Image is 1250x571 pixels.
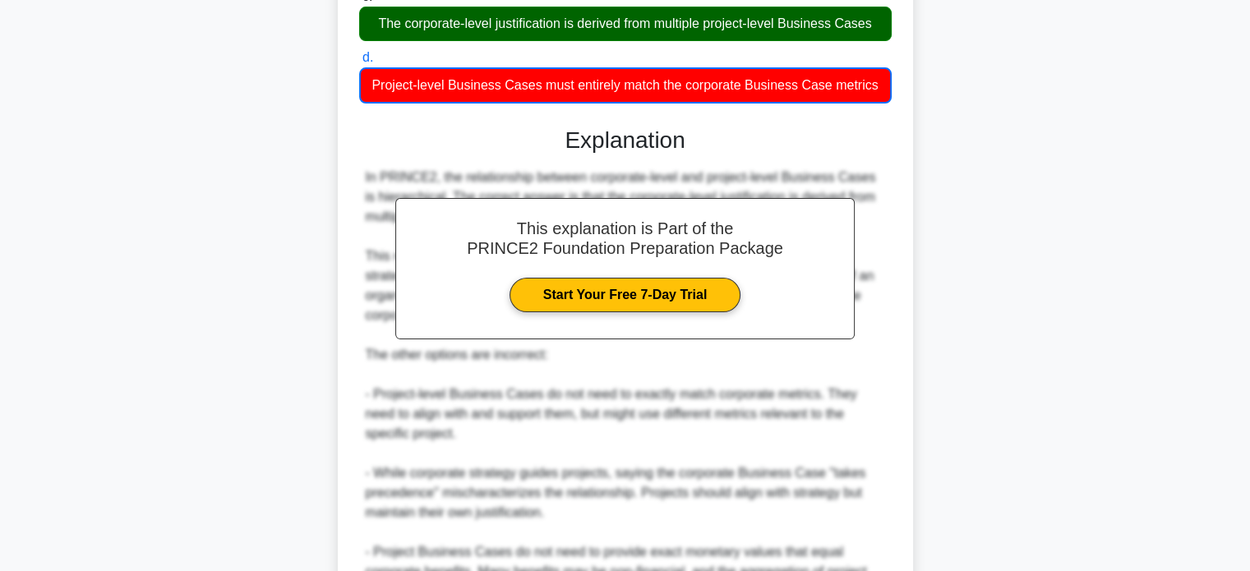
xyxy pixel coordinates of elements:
[359,67,892,104] div: Project-level Business Cases must entirely match the corporate Business Case metrics
[362,50,373,64] span: d.
[369,127,882,154] h3: Explanation
[510,278,740,312] a: Start Your Free 7-Day Trial
[359,7,892,41] div: The corporate-level justification is derived from multiple project-level Business Cases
